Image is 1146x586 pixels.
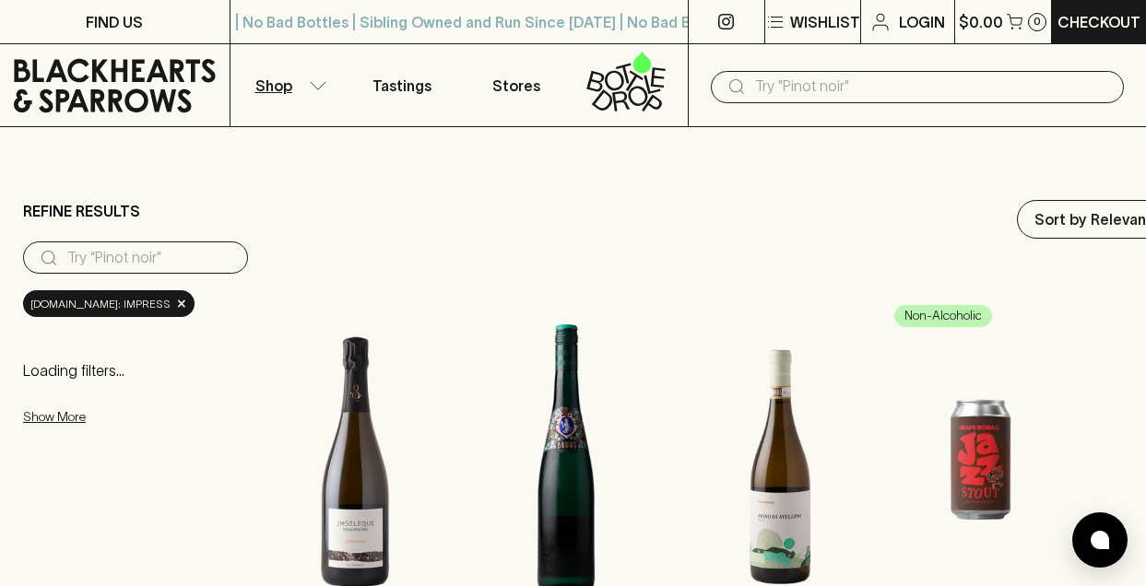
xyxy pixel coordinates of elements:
p: Shop [255,75,292,97]
p: Stores [492,75,540,97]
a: Tastings [345,44,459,126]
span: × [176,294,187,313]
p: Refine Results [23,200,140,222]
p: 0 [1034,17,1041,27]
img: bubble-icon [1091,531,1109,549]
p: Tastings [372,75,431,97]
p: FIND US [86,11,143,33]
input: Try "Pinot noir" [755,72,1109,101]
button: Show More [23,398,265,436]
span: [DOMAIN_NAME]: Impress [30,295,171,313]
p: $0.00 [959,11,1003,33]
p: Checkout [1057,11,1140,33]
input: Try “Pinot noir” [67,243,233,273]
p: Wishlist [790,11,860,33]
a: Stores [459,44,573,126]
button: Shop [230,44,345,126]
p: Loading filters... [23,359,248,381]
p: Login [899,11,945,33]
